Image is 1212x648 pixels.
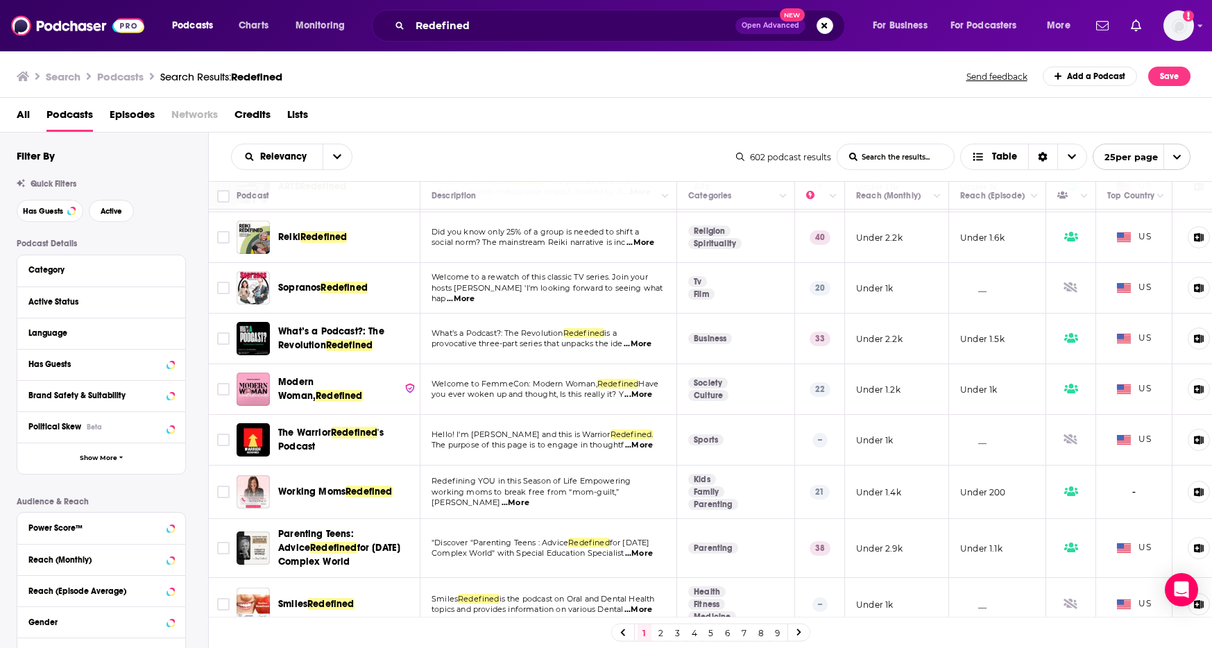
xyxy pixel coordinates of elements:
a: Sports [688,434,724,445]
p: 38 [810,541,830,555]
span: US [1117,597,1151,611]
div: Reach (Episode Average) [28,586,162,596]
button: Column Actions [825,188,842,205]
a: 5 [704,624,718,641]
p: Under 1.6k [960,232,1005,244]
span: Redefined [331,427,378,438]
a: Credits [234,103,271,132]
span: Parenting Teens: Advice [278,528,354,554]
span: Toggle select row [217,486,230,498]
span: is the podcast on Oral and Dental Health [500,594,655,604]
span: provocative three-part series that unpacks the ide [432,339,623,348]
h3: Search [46,70,80,83]
a: Charts [230,15,277,37]
button: Choose View [960,144,1087,170]
a: 7 [737,624,751,641]
a: Working Moms Redefined [237,475,270,509]
a: What’s a Podcast?: The RevolutionRedefined [278,325,416,352]
a: Society [688,377,728,389]
span: - [1132,484,1136,500]
button: Category [28,261,174,278]
span: Redefined [310,542,357,554]
h2: Choose List sort [231,144,352,170]
p: __ [960,434,987,446]
p: Under 1k [856,434,893,446]
button: open menu [286,15,363,37]
a: Podchaser - Follow, Share and Rate Podcasts [11,12,144,39]
span: Toggle select row [217,542,230,554]
span: Toggle select row [217,282,230,294]
a: Modern Woman, Redefined [237,373,270,406]
span: Smiles [432,594,458,604]
span: social norm? The mainstream Reiki narrative is inc [432,237,626,247]
span: Political Skew [28,422,81,432]
span: The Warrior [278,427,331,438]
p: 21 [810,485,830,499]
button: open menu [162,15,231,37]
span: Toggle select row [217,598,230,611]
button: Gender [28,613,174,630]
h2: Filter By [17,149,55,162]
div: 602 podcast results [736,152,831,162]
a: 6 [721,624,735,641]
a: 8 [754,624,768,641]
p: __ [960,599,987,611]
p: Under 2.2k [856,232,903,244]
button: Reach (Monthly) [28,550,174,568]
span: For Podcasters [950,16,1017,35]
span: you ever woken up and thought, Is this really it? Y [432,389,624,399]
span: US [1117,433,1151,447]
img: The Warrior Redefined's Podcast [237,423,270,457]
button: open menu [323,144,352,169]
span: for [DATE] [610,538,650,547]
button: Column Actions [1152,188,1169,205]
button: Reach (Episode Average) [28,581,174,599]
svg: Add a profile image [1183,10,1194,22]
span: Has Guests [23,207,63,215]
span: Monitoring [296,16,345,35]
span: Complex World" with Special Education Specialist [432,548,624,558]
a: Episodes [110,103,155,132]
span: Table [992,152,1017,162]
span: What’s a Podcast?: The Revolution [278,325,384,351]
span: ...More [626,237,654,248]
a: Business [688,333,732,344]
a: SmilesRedefined [278,597,355,611]
a: 1 [638,624,651,641]
button: open menu [232,152,323,162]
span: ...More [624,389,652,400]
div: Sort Direction [1028,144,1057,169]
span: Redefined [326,339,373,351]
span: Toggle select row [217,434,230,446]
span: Toggle select row [217,383,230,395]
span: Redefining YOU in this Season of Life Empowering [432,476,631,486]
a: Kids [688,474,716,485]
a: All [17,103,30,132]
a: What’s a Podcast?: The Revolution Redefined [237,322,270,355]
a: Add a Podcast [1043,67,1138,86]
a: Parenting Teens: Advice Redefined for Today's Complex World [237,531,270,565]
span: Redefined [321,282,368,293]
a: Parenting [688,543,738,554]
span: Logged in as mgalandak [1163,10,1194,41]
button: Column Actions [1026,188,1043,205]
a: Health [688,586,726,597]
span: topics and provides information on various Dental [432,604,623,614]
a: Tv [688,276,707,287]
a: 4 [688,624,701,641]
a: Show notifications dropdown [1091,14,1114,37]
span: Redefined [345,486,393,497]
button: Column Actions [929,188,946,205]
span: ...More [624,604,652,615]
p: Under 1k [856,599,893,611]
p: __ [960,282,987,294]
span: Smiles [278,598,307,610]
p: 33 [810,332,830,346]
button: Column Actions [775,188,792,205]
span: Charts [239,16,268,35]
span: Redefined [458,594,500,604]
a: Culture [688,390,728,401]
a: Parenting [688,499,738,510]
